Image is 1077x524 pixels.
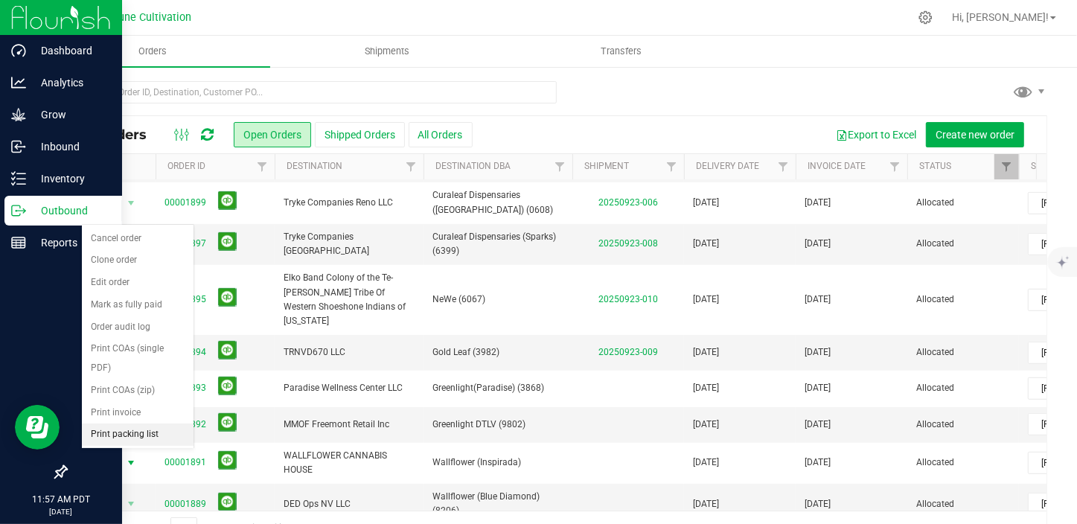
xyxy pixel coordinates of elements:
[693,237,719,251] span: [DATE]
[284,271,415,328] span: Elko Band Colony of the Te-[PERSON_NAME] Tribe Of Western Shoeshone Indians of [US_STATE]
[82,272,194,294] li: Edit order
[284,381,415,395] span: Paradise Wellness Center LLC
[693,345,719,360] span: [DATE]
[82,249,194,272] li: Clone order
[36,36,270,67] a: Orders
[805,381,831,395] span: [DATE]
[118,45,187,58] span: Orders
[805,418,831,432] span: [DATE]
[805,456,831,470] span: [DATE]
[26,234,115,252] p: Reports
[584,161,629,171] a: Shipment
[11,107,26,122] inline-svg: Grow
[26,74,115,92] p: Analytics
[315,122,405,147] button: Shipped Orders
[82,380,194,402] li: Print COAs (zip)
[284,449,415,477] span: WALLFLOWER CANNABIS HOUSE
[916,456,1010,470] span: Allocated
[926,122,1024,147] button: Create new order
[11,203,26,218] inline-svg: Outbound
[345,45,429,58] span: Shipments
[432,490,563,518] span: Wallflower (Blue Diamond) (8206)
[805,293,831,307] span: [DATE]
[916,10,935,25] div: Manage settings
[805,345,831,360] span: [DATE]
[771,154,796,179] a: Filter
[693,381,719,395] span: [DATE]
[916,196,1010,210] span: Allocated
[26,106,115,124] p: Grow
[11,75,26,90] inline-svg: Analytics
[82,402,194,424] li: Print invoice
[919,161,951,171] a: Status
[598,197,658,208] a: 20250923-006
[432,381,563,395] span: Greenlight(Paradise) (3868)
[250,154,275,179] a: Filter
[26,42,115,60] p: Dashboard
[548,154,572,179] a: Filter
[65,81,557,103] input: Search Order ID, Destination, Customer PO...
[432,456,563,470] span: Wallflower (Inspirada)
[26,202,115,220] p: Outbound
[805,237,831,251] span: [DATE]
[399,154,424,179] a: Filter
[409,122,473,147] button: All Orders
[916,237,1010,251] span: Allocated
[693,418,719,432] span: [DATE]
[916,381,1010,395] span: Allocated
[693,497,719,511] span: [DATE]
[581,45,662,58] span: Transfers
[122,193,141,214] span: select
[122,453,141,473] span: select
[167,161,205,171] a: Order ID
[122,493,141,514] span: select
[435,161,511,171] a: Destination DBA
[7,506,115,517] p: [DATE]
[916,497,1010,511] span: Allocated
[432,293,563,307] span: NeWe (6067)
[26,170,115,188] p: Inventory
[7,493,115,506] p: 11:57 AM PDT
[284,418,415,432] span: MMOF Freemont Retail Inc
[505,36,739,67] a: Transfers
[826,122,926,147] button: Export to Excel
[432,418,563,432] span: Greenlight DTLV (9802)
[11,43,26,58] inline-svg: Dashboard
[11,235,26,250] inline-svg: Reports
[82,424,194,446] li: Print packing list
[598,294,658,304] a: 20250923-010
[26,138,115,156] p: Inbound
[234,122,311,147] button: Open Orders
[82,316,194,339] li: Order audit log
[994,154,1019,179] a: Filter
[164,456,206,470] a: 00001891
[805,196,831,210] span: [DATE]
[11,171,26,186] inline-svg: Inventory
[164,196,206,210] a: 00001899
[598,238,658,249] a: 20250923-008
[164,497,206,511] a: 00001889
[916,418,1010,432] span: Allocated
[805,497,831,511] span: [DATE]
[883,154,907,179] a: Filter
[82,338,194,379] li: Print COAs (single PDF)
[15,405,60,450] iframe: Resource center
[598,347,658,357] a: 20250923-009
[1031,161,1076,171] a: Sales Rep
[952,11,1049,23] span: Hi, [PERSON_NAME]!
[11,139,26,154] inline-svg: Inbound
[936,129,1014,141] span: Create new order
[432,188,563,217] span: Curaleaf Dispensaries ([GEOGRAPHIC_DATA]) (0608)
[693,293,719,307] span: [DATE]
[696,161,759,171] a: Delivery Date
[916,293,1010,307] span: Allocated
[287,161,342,171] a: Destination
[82,294,194,316] li: Mark as fully paid
[659,154,684,179] a: Filter
[82,228,194,250] li: Cancel order
[693,456,719,470] span: [DATE]
[808,161,866,171] a: Invoice Date
[284,345,415,360] span: TRNVD670 LLC
[284,497,415,511] span: DED Ops NV LLC
[284,196,415,210] span: Tryke Companies Reno LLC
